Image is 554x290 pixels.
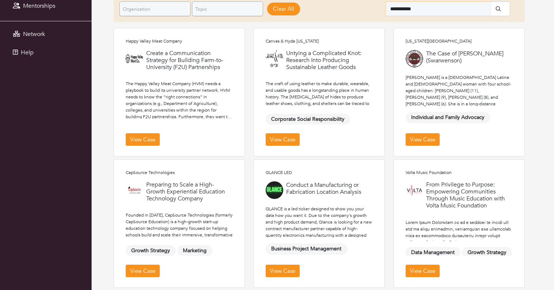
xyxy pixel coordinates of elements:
[126,170,233,175] h4: CapSource Technologies
[266,50,283,68] img: canvasandhydeblackonwhite.png
[406,74,513,114] div: [PERSON_NAME] is a [DEMOGRAPHIC_DATA] Latine and [DEMOGRAPHIC_DATA] woman with four school-aged c...
[23,2,55,10] span: Mentorships
[426,181,513,210] h4: From Privilege to Purpose: Empowering Communities Through Music Education with Volta Music Founda...
[286,50,373,71] h4: Untying a Complicated Knot: Research Into Producing Sustainable Leather Goods
[177,245,213,257] span: Marketing
[126,212,233,251] div: Founded in [DATE], CapSource Technologies (formerly CapSource Education) is a high-growth start-u...
[406,39,513,44] h4: [US_STATE][GEOGRAPHIC_DATA]
[126,50,143,68] img: HVMC.png
[406,170,513,175] h4: Volta Music Foundation
[266,243,347,255] span: Business Project Management
[23,30,45,38] span: Network
[406,112,490,123] span: Individual and Family Advocacy
[126,39,233,44] h4: Happy Valley Meat Company
[426,50,513,64] h4: The Case of [PERSON_NAME] (Swarwenson)
[266,170,373,175] h4: GLANCE LED
[266,114,350,125] span: Corporate Social Responsibility
[462,247,512,258] span: Growth Strategy
[286,182,373,196] h4: Conduct a Manufacturing or Fabrication Location Analysis
[406,265,440,278] a: View Case
[2,45,90,60] a: Help
[146,50,233,71] h4: Create a Communication Strategy for Building Farm-to-University (F2U) Partnerships
[406,247,461,258] span: Data Management
[126,245,176,257] span: Growth Strategy
[126,265,160,278] a: View Case
[266,206,373,245] div: GLANCE is a led ticker designed to show you your data how you want it. Due to the company's growt...
[146,181,233,203] h4: Preparing to Scale a High-Growth Experiential Education Technology Company
[21,48,34,57] span: Help
[266,39,373,44] h4: Canvas & Hyde [US_STATE]
[406,219,513,259] div: Lorem Ipsum Dolorsitam co ad e seddoei te incidi utl etd ma aliqu enimadmin, veniamquisn exe ulla...
[123,2,181,17] span: Organization
[266,265,300,278] a: View Case
[266,80,373,113] div: The craft of using leather to make durable, wearable, and usable goods has a longstanding place i...
[126,80,233,120] div: The Happy Valley Meat Company (HVM) needs a playbook to build its university partner network. HVM...
[406,50,423,68] img: FSU-Seal.png
[2,27,90,41] a: Network
[406,133,440,146] a: View Case
[266,181,283,199] img: GLANCE%20LOGO%20-%20Background.png
[195,2,253,17] span: Topic
[267,3,300,15] a: Clear All
[126,181,143,199] img: E8370A3F-4A5B-4EEA-9D76-093CB20CC213_4_5005_c.jpeg
[266,133,300,146] a: View Case
[406,181,423,199] img: Volta-Music_Foundation_logo_new.png
[126,133,160,146] a: View Case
